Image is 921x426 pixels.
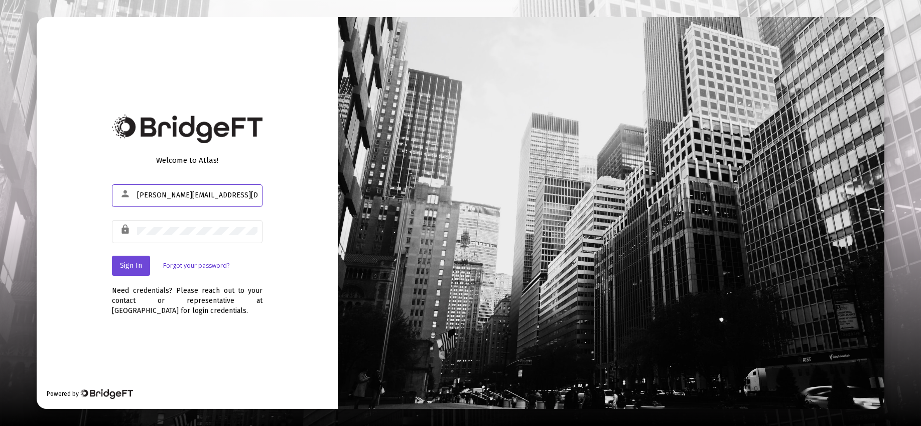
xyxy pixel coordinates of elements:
[80,389,133,399] img: Bridge Financial Technology Logo
[120,261,142,270] span: Sign In
[112,276,262,316] div: Need credentials? Please reach out to your contact or representative at [GEOGRAPHIC_DATA] for log...
[120,224,132,236] mat-icon: lock
[163,261,229,271] a: Forgot your password?
[120,188,132,200] mat-icon: person
[137,191,257,199] input: Email or Username
[112,256,150,276] button: Sign In
[47,389,133,399] div: Powered by
[112,115,262,143] img: Bridge Financial Technology Logo
[112,155,262,165] div: Welcome to Atlas!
